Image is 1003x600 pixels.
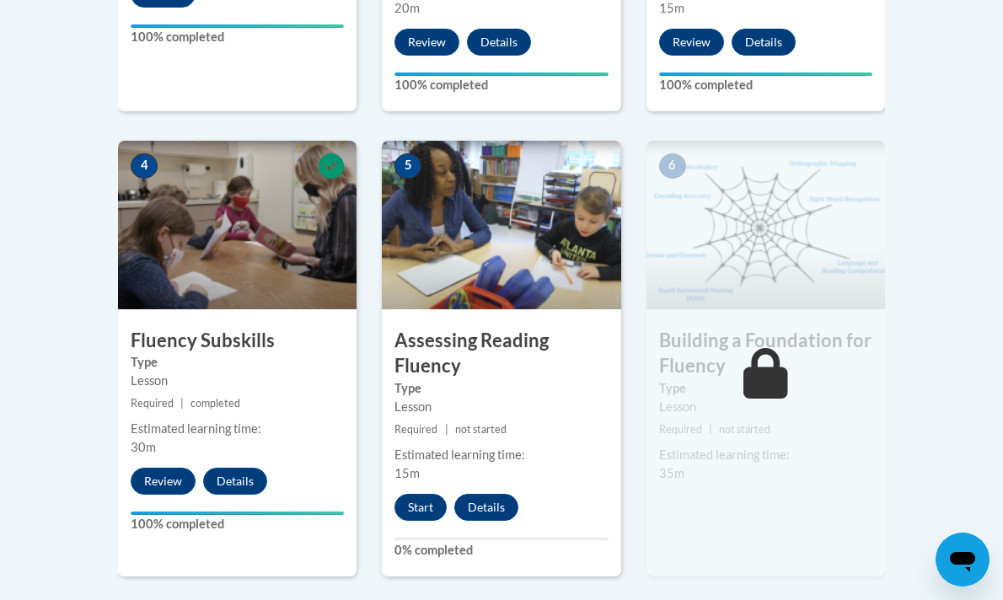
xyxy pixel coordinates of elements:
[646,141,885,309] img: Course Image
[382,328,620,380] h3: Assessing Reading Fluency
[180,397,184,410] span: |
[394,379,608,398] label: Type
[131,153,158,179] span: 4
[659,423,702,436] span: Required
[394,153,421,179] span: 5
[659,446,872,464] div: Estimated learning time:
[455,423,507,436] span: not started
[659,153,686,179] span: 6
[394,72,608,76] div: Your progress
[936,533,990,587] iframe: Button to launch messaging window
[732,29,796,56] button: Details
[445,423,448,436] span: |
[131,440,156,454] span: 30m
[394,1,420,15] span: 20m
[659,398,872,416] div: Lesson
[394,423,437,436] span: Required
[131,372,344,390] div: Lesson
[467,29,531,56] button: Details
[659,72,872,76] div: Your progress
[659,76,872,94] label: 100% completed
[659,29,724,56] button: Review
[131,420,344,438] div: Estimated learning time:
[131,28,344,46] label: 100% completed
[203,468,267,495] button: Details
[131,24,344,28] div: Your progress
[454,494,518,521] button: Details
[118,328,357,354] h3: Fluency Subskills
[131,468,196,495] button: Review
[394,541,608,560] label: 0% completed
[646,328,885,380] h3: Building a Foundation for Fluency
[394,29,459,56] button: Review
[659,466,684,480] span: 35m
[382,141,620,309] img: Course Image
[131,353,344,372] label: Type
[709,423,712,436] span: |
[394,398,608,416] div: Lesson
[131,397,174,410] span: Required
[131,512,344,515] div: Your progress
[659,1,684,15] span: 15m
[394,494,447,521] button: Start
[190,397,240,410] span: completed
[719,423,770,436] span: not started
[131,515,344,533] label: 100% completed
[394,76,608,94] label: 100% completed
[394,446,608,464] div: Estimated learning time:
[118,141,357,309] img: Course Image
[659,379,872,398] label: Type
[394,466,420,480] span: 15m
